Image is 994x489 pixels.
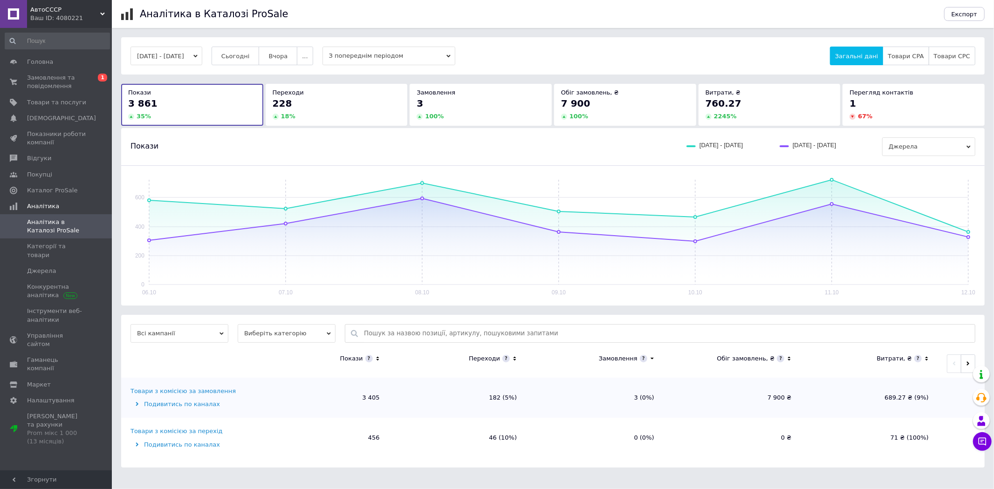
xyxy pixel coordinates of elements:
td: 689.27 ₴ (9%) [801,378,938,418]
span: Всі кампанії [130,324,228,343]
span: Товари CPC [934,53,970,60]
text: 10.10 [688,289,702,296]
td: 3 405 [252,378,389,418]
span: 760.27 [706,98,741,109]
span: 1 [850,98,856,109]
button: Експорт [944,7,985,21]
button: Сьогодні [212,47,260,65]
td: 0 ₴ [664,418,801,458]
span: 1 [98,74,107,81]
span: Обіг замовлень, ₴ [561,89,619,96]
span: Замовлення та повідомлення [27,74,86,90]
span: Аналітика в Каталозі ProSale [27,218,86,235]
span: Маркет [27,380,51,389]
span: АвтоСССР [30,6,100,14]
span: Показники роботи компанії [27,130,86,147]
div: Витрати, ₴ [877,354,912,363]
span: Конкурентна аналітика [27,283,86,299]
input: Пошук за назвою позиції, артикулу, пошуковими запитами [364,325,970,342]
span: Витрати, ₴ [706,89,741,96]
span: Налаштування [27,396,75,405]
span: Відгуки [27,154,51,163]
button: Чат з покупцем [973,432,992,451]
div: Товари з комісією за перехід [130,427,223,435]
span: Сьогодні [221,53,250,60]
span: Загальні дані [835,53,878,60]
span: Покупці [27,170,52,179]
div: Замовлення [599,354,638,363]
span: Головна [27,58,53,66]
span: 100 % [569,113,588,120]
text: 06.10 [142,289,156,296]
span: Експорт [952,11,978,18]
span: Джерела [882,137,975,156]
div: Ваш ID: 4080221 [30,14,112,22]
span: 35 % [137,113,151,120]
span: Переходи [273,89,304,96]
span: 228 [273,98,292,109]
span: Управління сайтом [27,332,86,348]
div: Обіг замовлень, ₴ [717,354,775,363]
div: Покази [340,354,363,363]
button: ... [297,47,313,65]
span: Покази [128,89,151,96]
span: Перегляд контактів [850,89,913,96]
div: Подивитись по каналах [130,441,249,449]
span: [PERSON_NAME] та рахунки [27,412,86,446]
span: 7 900 [561,98,590,109]
span: Гаманець компанії [27,356,86,373]
text: 08.10 [415,289,429,296]
span: Замовлення [417,89,455,96]
span: Товари CPA [888,53,924,60]
td: 71 ₴ (100%) [801,418,938,458]
span: Покази [130,141,158,151]
button: Вчора [259,47,297,65]
td: 7 900 ₴ [664,378,801,418]
span: 100 % [425,113,444,120]
text: 12.10 [961,289,975,296]
span: Інструменти веб-аналітики [27,307,86,324]
text: 400 [135,224,144,230]
span: З попереднім періодом [322,47,455,65]
span: Виберіть категорію [238,324,336,343]
text: 200 [135,252,144,259]
text: 0 [141,281,144,288]
text: 07.10 [279,289,293,296]
div: Подивитись по каналах [130,400,249,408]
td: 3 (0%) [526,378,664,418]
td: 456 [252,418,389,458]
span: ... [302,53,308,60]
td: 0 (0%) [526,418,664,458]
span: Вчора [268,53,288,60]
span: 18 % [281,113,295,120]
text: 600 [135,194,144,201]
td: 46 (10%) [389,418,527,458]
span: Аналітика [27,202,59,211]
h1: Аналітика в Каталозі ProSale [140,8,288,20]
span: Категорії та товари [27,242,86,259]
div: Prom мікс 1 000 (13 місяців) [27,429,86,446]
div: Переходи [469,354,500,363]
td: 182 (5%) [389,378,527,418]
div: Товари з комісією за замовлення [130,387,236,395]
span: Каталог ProSale [27,186,77,195]
span: Товари та послуги [27,98,86,107]
span: [DEMOGRAPHIC_DATA] [27,114,96,122]
button: Товари CPA [883,47,929,65]
text: 11.10 [825,289,839,296]
button: Загальні дані [830,47,883,65]
span: 3 [417,98,423,109]
button: [DATE] - [DATE] [130,47,202,65]
span: 3 861 [128,98,158,109]
text: 09.10 [552,289,566,296]
span: 67 % [858,113,872,120]
button: Товари CPC [929,47,975,65]
span: Джерела [27,267,56,275]
span: 2245 % [714,113,737,120]
input: Пошук [5,33,110,49]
